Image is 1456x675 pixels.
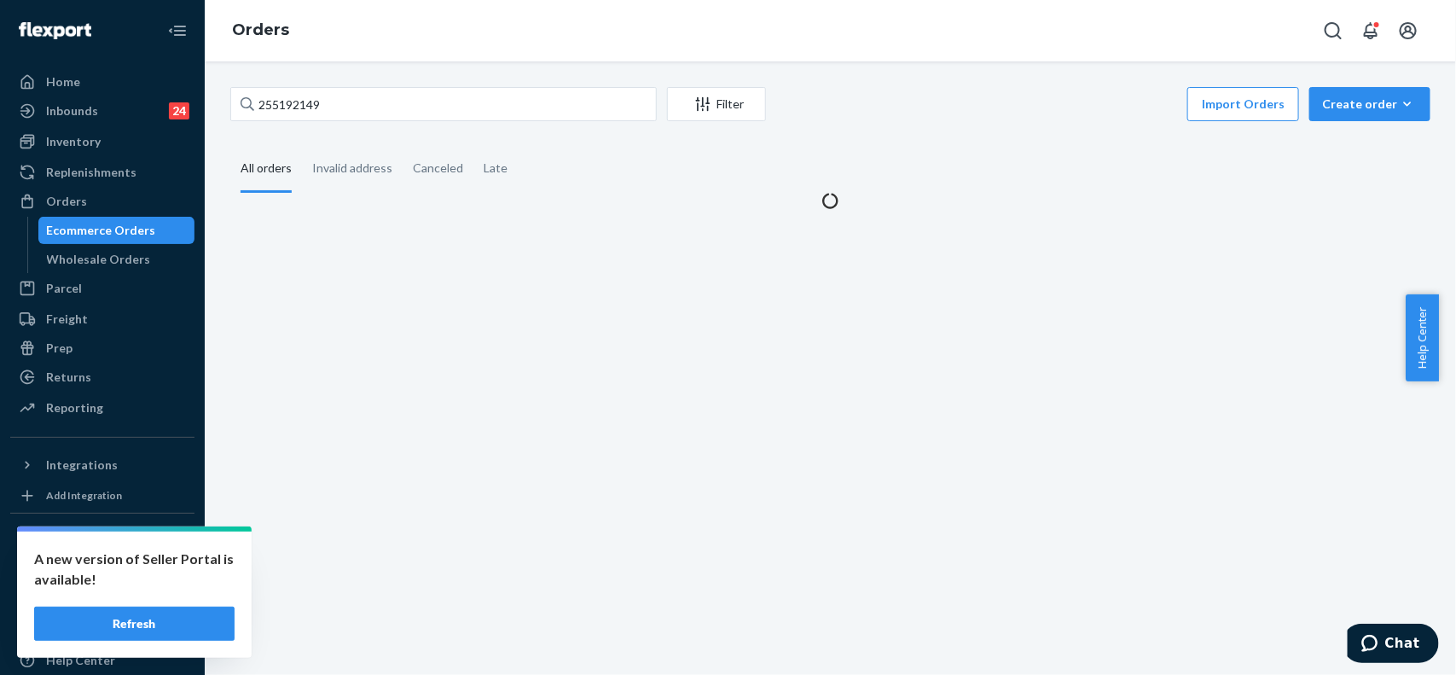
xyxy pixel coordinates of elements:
a: Parcel [10,275,194,302]
div: Canceled [413,146,463,190]
div: Freight [46,311,88,328]
a: Add Integration [10,486,194,506]
div: Late [484,146,508,190]
p: A new version of Seller Portal is available! [34,549,235,590]
button: Integrations [10,451,194,479]
div: Add Integration [46,488,122,503]
button: Close Navigation [160,14,194,48]
img: Flexport logo [19,22,91,39]
ol: breadcrumbs [218,6,303,55]
a: Freight [10,305,194,333]
a: Prep [10,335,194,362]
button: Open notifications [1354,14,1388,48]
a: Wholesale Orders [38,246,195,273]
div: Wholesale Orders [47,251,151,268]
div: Home [46,73,80,90]
button: Filter [667,87,766,121]
a: Home [10,68,194,96]
div: Parcel [46,280,82,297]
a: Orders [10,188,194,215]
a: Replenishments [10,159,194,186]
button: Open Search Box [1316,14,1350,48]
a: Ecommerce Orders [38,217,195,244]
div: Inventory [46,133,101,150]
a: Inbounds24 [10,97,194,125]
div: Create order [1322,96,1418,113]
div: Integrations [46,457,118,474]
iframe: Opens a widget where you can chat to one of our agents [1348,624,1439,666]
button: Import Orders [1187,87,1299,121]
div: Help Center [46,652,115,669]
div: Ecommerce Orders [47,222,156,239]
a: Reporting [10,394,194,422]
a: Settings [10,589,194,616]
a: Orders [232,20,289,39]
a: Returns [10,364,194,391]
div: Reporting [46,399,103,416]
button: Refresh [34,607,235,641]
button: Open account menu [1391,14,1425,48]
div: Prep [46,340,73,357]
button: Create order [1309,87,1430,121]
div: Inbounds [46,102,98,119]
a: Inventory [10,128,194,155]
button: Help Center [1406,294,1439,381]
div: Replenishments [46,164,136,181]
a: Help Center [10,647,194,674]
a: Add Fast Tag [10,562,194,582]
button: Fast Tags [10,527,194,555]
div: Returns [46,369,91,386]
div: All orders [241,146,292,193]
button: Talk to Support [10,618,194,645]
div: Invalid address [312,146,392,190]
div: Orders [46,193,87,210]
div: Filter [668,96,765,113]
div: 24 [169,102,189,119]
input: Search orders [230,87,657,121]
